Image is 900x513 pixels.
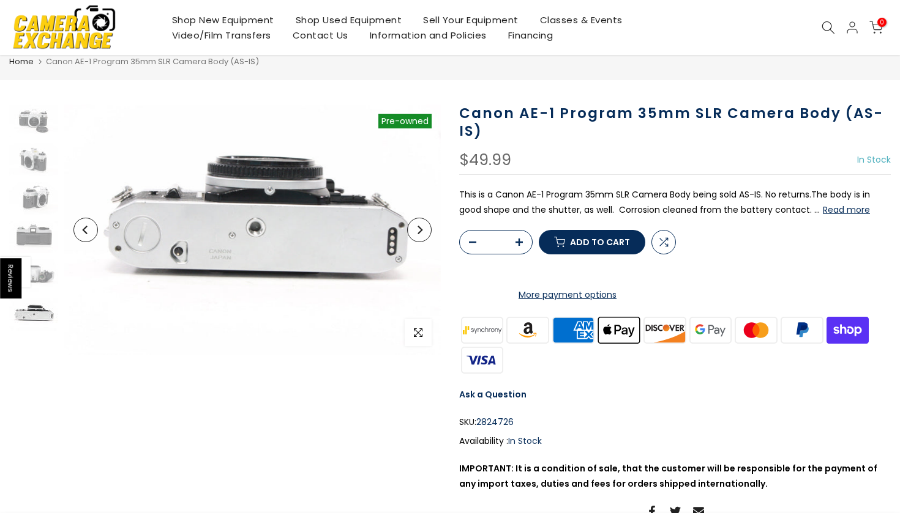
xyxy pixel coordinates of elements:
[73,218,98,242] button: Previous
[869,21,883,34] a: 0
[823,204,870,215] button: Read more
[359,28,497,43] a: Information and Policies
[529,12,633,28] a: Classes & Events
[857,153,891,166] span: In Stock
[285,12,413,28] a: Shop Used Equipment
[407,218,432,242] button: Next
[282,28,359,43] a: Contact Us
[9,182,58,215] img: Canon AE-1 Program 35mm SLR Camera Body (AS-IS) 35mm Film Cameras - 35mm SLR Cameras Canon 2824726
[459,152,511,168] div: $49.99
[9,298,58,331] img: Canon AE-1 Program 35mm SLR Camera Body (AS-IS) 35mm Film Cameras - 35mm SLR Cameras Canon 2824726
[459,434,891,449] div: Availability :
[9,221,58,253] img: Canon AE-1 Program 35mm SLR Camera Body (AS-IS) 35mm Film Cameras - 35mm SLR Cameras Canon 2824726
[779,315,825,345] img: paypal
[642,315,688,345] img: discover
[570,238,630,246] span: Add to cart
[413,12,530,28] a: Sell Your Equipment
[459,187,891,218] p: This is a Canon AE-1 Program 35mm SLR Camera Body being sold AS-IS. No returns.The body is in goo...
[550,315,596,345] img: american express
[497,28,564,43] a: Financing
[505,315,551,345] img: amazon payments
[596,315,642,345] img: apple pay
[161,28,282,43] a: Video/Film Transfers
[539,230,645,254] button: Add to cart
[459,388,527,400] a: Ask a Question
[9,259,58,292] img: Canon AE-1 Program 35mm SLR Camera Body (AS-IS) 35mm Film Cameras - 35mm SLR Cameras Canon 2824726
[508,435,542,447] span: In Stock
[46,56,259,67] span: Canon AE-1 Program 35mm SLR Camera Body (AS-IS)
[459,105,891,140] h1: Canon AE-1 Program 35mm SLR Camera Body (AS-IS)
[459,415,891,430] div: SKU:
[459,315,505,345] img: synchrony
[733,315,779,345] img: master
[459,462,877,490] strong: IMPORTANT: It is a condition of sale, that the customer will be responsible for the payment of an...
[825,315,871,345] img: shopify pay
[9,56,34,68] a: Home
[9,105,58,137] img: Canon AE-1 Program 35mm SLR Camera Body (AS-IS) 35mm Film Cameras - 35mm SLR Cameras Canon 2824726
[476,415,514,430] span: 2824726
[688,315,733,345] img: google pay
[459,345,505,375] img: visa
[459,287,676,303] a: More payment options
[161,12,285,28] a: Shop New Equipment
[9,143,58,175] img: Canon AE-1 Program 35mm SLR Camera Body (AS-IS) 35mm Film Cameras - 35mm SLR Cameras Canon 2824726
[64,105,441,355] img: Canon AE-1 Program 35mm SLR Camera Body (AS-IS) 35mm Film Cameras - 35mm SLR Cameras Canon 2824726
[877,18,887,27] span: 0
